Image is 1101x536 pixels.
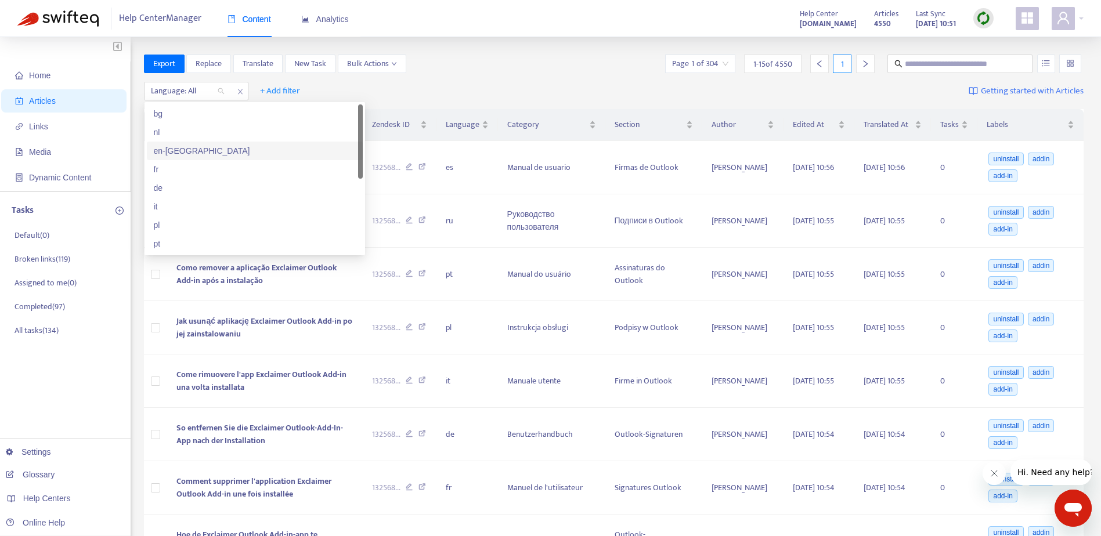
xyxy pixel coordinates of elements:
span: uninstall [988,259,1023,272]
span: Content [228,15,271,24]
span: book [228,15,236,23]
span: [DATE] 10:55 [793,321,834,334]
div: de [147,179,363,197]
span: [DATE] 10:54 [793,428,835,441]
p: All tasks ( 134 ) [15,324,59,336]
span: file-image [15,148,23,156]
span: Getting started with Articles [981,85,1084,98]
span: account-book [15,97,23,105]
th: Tasks [931,109,977,141]
p: Default ( 0 ) [15,229,49,241]
span: plus-circle [115,207,124,215]
span: New Task [294,57,326,70]
div: 1 [833,55,851,73]
td: Assinaturas do Outlook [605,248,703,301]
span: user [1056,11,1070,25]
td: Outlook-Signaturen [605,408,703,461]
span: Come rimuovere l'app Exclaimer Outlook Add-in una volta installata [176,368,346,394]
a: Getting started with Articles [969,82,1084,100]
span: area-chart [301,15,309,23]
span: Category [507,118,587,131]
span: uninstall [988,366,1023,379]
span: addin [1028,259,1054,272]
span: uninstall [988,313,1023,325]
td: 0 [931,141,977,194]
span: [DATE] 10:55 [793,374,834,387]
span: Author [712,118,765,131]
div: de [154,182,356,194]
span: [DATE] 10:55 [864,321,905,334]
span: Zendesk ID [372,118,418,131]
span: Help Center [800,8,838,20]
img: sync.dc5367851b00ba804db3.png [976,11,991,26]
span: Help Center Manager [119,8,201,30]
span: link [15,122,23,131]
button: Replace [186,55,231,73]
span: [DATE] 10:54 [864,481,905,494]
td: [PERSON_NAME] [702,141,784,194]
span: add-in [988,436,1017,449]
span: + Add filter [260,84,300,98]
iframe: Message from company [1010,459,1092,485]
span: Translated At [864,118,912,131]
span: Como remover a aplicação Exclaimer Outlook Add-in após a instalação [176,261,337,287]
span: Media [29,147,51,157]
span: add-in [988,490,1017,502]
td: ru [436,194,498,248]
td: Manual de usuario [498,141,605,194]
span: 132568 ... [372,268,400,281]
span: So entfernen Sie die Exclaimer Outlook-Add-In-App nach der Installation [176,421,343,447]
th: Translated At [854,109,931,141]
td: 0 [931,301,977,354]
td: [PERSON_NAME] [702,301,784,354]
span: [DATE] 10:55 [864,374,905,387]
p: Tasks [12,204,34,218]
div: fr [147,160,363,179]
td: Manuel de l'utilisateur [498,461,605,515]
div: bg [154,107,356,120]
a: Settings [6,447,51,457]
span: Last Sync [916,8,945,20]
div: en-[GEOGRAPHIC_DATA] [154,144,356,157]
img: Swifteq [17,10,99,27]
span: Comment supprimer l'application Exclaimer Outlook Add-in une fois installée [176,475,331,501]
span: 132568 ... [372,481,400,494]
td: fr [436,461,498,515]
td: Руководство пользователя [498,194,605,248]
th: Labels [977,109,1084,141]
span: addin [1028,313,1054,325]
span: Home [29,71,50,80]
div: it [154,200,356,213]
strong: [DATE] 10:51 [916,17,956,30]
img: image-link [969,86,978,96]
td: pt [436,248,498,301]
span: add-in [988,329,1017,342]
span: Section [615,118,684,131]
p: Broken links ( 119 ) [15,253,70,265]
span: Links [29,122,48,131]
td: Instrukcja obsługi [498,301,605,354]
td: 0 [931,408,977,461]
span: 132568 ... [372,428,400,441]
td: Benutzerhandbuch [498,408,605,461]
span: add-in [988,276,1017,289]
span: [DATE] 10:55 [864,267,905,281]
td: pl [436,301,498,354]
td: 0 [931,194,977,248]
div: en-gb [147,142,363,160]
span: Bulk Actions [347,57,397,70]
th: Section [605,109,703,141]
span: uninstall [988,419,1023,432]
span: Replace [196,57,222,70]
div: pl [147,216,363,234]
span: Labels [987,118,1065,131]
a: Online Help [6,518,65,527]
td: de [436,408,498,461]
span: Hi. Need any help? [7,8,84,17]
span: addin [1028,366,1054,379]
button: Export [144,55,185,73]
span: uninstall [988,153,1023,165]
span: Edited At [793,118,836,131]
td: Firme in Outlook [605,354,703,408]
span: Tasks [940,118,959,131]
